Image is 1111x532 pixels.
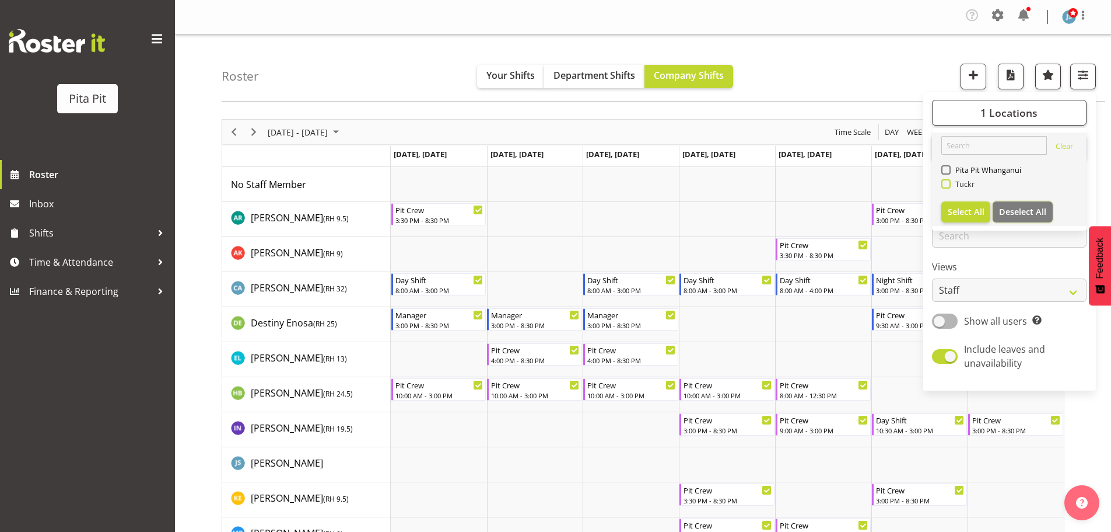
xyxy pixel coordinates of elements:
div: Pit Crew [684,379,772,391]
td: Aylah Knight resource [222,237,391,272]
span: RH 25 [316,319,335,329]
span: [PERSON_NAME] [251,422,353,434]
div: Pit Crew [491,344,579,356]
div: 3:00 PM - 8:30 PM [684,426,772,435]
a: Destiny Enosa(RH 25) [251,316,337,330]
span: [DATE], [DATE] [490,149,544,159]
span: [PERSON_NAME] [251,457,323,470]
td: Abby Roy resource [222,202,391,237]
a: [PERSON_NAME](RH 9.5) [251,491,349,505]
div: Destiny Enosa"s event - Manager Begin From Wednesday, September 10, 2025 at 3:00:00 PM GMT+12:00 ... [583,308,678,331]
div: Eva Longie"s event - Pit Crew Begin From Tuesday, September 9, 2025 at 4:00:00 PM GMT+12:00 Ends ... [487,343,582,366]
span: ( ) [323,284,347,294]
div: 4:00 PM - 8:30 PM [587,356,675,365]
h4: Roster [222,69,259,83]
div: Kashen Epapara"s event - Pit Crew Begin From Saturday, September 13, 2025 at 3:00:00 PM GMT+12:00... [872,484,967,506]
button: Company Shifts [644,65,733,88]
div: Day Shift [876,414,964,426]
a: [PERSON_NAME](RH 9.5) [251,211,349,225]
div: 3:00 PM - 8:30 PM [972,426,1060,435]
span: [PERSON_NAME] [251,246,343,259]
span: Feedback [1095,238,1105,279]
span: Destiny Enosa [251,317,337,329]
div: Pit Crew [780,519,868,531]
span: Roster [29,166,169,183]
div: Abby Roy"s event - Pit Crew Begin From Saturday, September 13, 2025 at 3:00:00 PM GMT+12:00 Ends ... [872,203,967,225]
a: [PERSON_NAME](RH 32) [251,281,347,295]
div: Cathy-lee Amer"s event - Day Shift Begin From Monday, September 8, 2025 at 8:00:00 AM GMT+12:00 E... [391,273,486,295]
td: Hannah Bayly resource [222,377,391,412]
td: Cathy-lee Amer resource [222,272,391,307]
div: Previous [224,120,244,144]
span: [PERSON_NAME] [251,211,349,224]
input: Search [941,136,1047,155]
span: RH 24.5 [325,389,351,399]
span: RH 9 [325,249,341,259]
span: RH 9.5 [325,494,346,504]
div: 3:30 PM - 8:30 PM [684,496,772,505]
div: 8:00 AM - 12:30 PM [780,391,868,400]
div: Next [244,120,264,144]
span: Select All [948,206,984,217]
button: Timeline Day [883,125,901,140]
button: Your Shifts [477,65,544,88]
div: 10:00 AM - 3:00 PM [587,391,675,400]
span: 1 Locations [980,106,1038,120]
div: Cathy-lee Amer"s event - Day Shift Begin From Wednesday, September 10, 2025 at 8:00:00 AM GMT+12:... [583,273,678,295]
div: Destiny Enosa"s event - Manager Begin From Monday, September 8, 2025 at 3:00:00 PM GMT+12:00 Ends... [391,308,486,331]
div: Pit Crew [395,204,483,215]
span: No Staff Member [231,178,306,191]
span: ( ) [323,424,353,434]
span: Time Scale [833,125,872,140]
span: RH 19.5 [325,424,351,434]
span: Day [884,125,900,140]
div: Pit Crew [972,414,1060,426]
span: ( ) [323,214,349,224]
div: Isabella Nixon"s event - Pit Crew Begin From Thursday, September 11, 2025 at 3:00:00 PM GMT+12:00... [679,413,774,436]
div: Isabella Nixon"s event - Pit Crew Begin From Friday, September 12, 2025 at 9:00:00 AM GMT+12:00 E... [776,413,871,436]
span: Finance & Reporting [29,283,152,300]
button: Deselect All [993,201,1053,222]
span: [DATE], [DATE] [875,149,928,159]
button: Select All [941,201,991,222]
span: ( ) [323,389,353,399]
div: Cathy-lee Amer"s event - Night Shift Begin From Saturday, September 13, 2025 at 3:00:00 PM GMT+12... [872,273,967,295]
span: ( ) [313,319,337,329]
button: September 08 - 14, 2025 [266,125,344,140]
span: RH 32 [325,284,345,294]
a: Clear [1056,141,1073,155]
div: 8:00 AM - 3:00 PM [587,286,675,295]
div: Eva Longie"s event - Pit Crew Begin From Wednesday, September 10, 2025 at 4:00:00 PM GMT+12:00 En... [583,343,678,366]
a: [PERSON_NAME](RH 24.5) [251,386,353,400]
div: Pit Crew [395,379,483,391]
button: Add a new shift [961,64,986,89]
span: [PERSON_NAME] [251,352,347,364]
span: Pita Pit Whanganui [951,165,1022,175]
a: [PERSON_NAME](RH 13) [251,351,347,365]
td: Destiny Enosa resource [222,307,391,342]
div: 9:30 AM - 3:00 PM [876,321,964,330]
div: Hannah Bayly"s event - Pit Crew Begin From Wednesday, September 10, 2025 at 10:00:00 AM GMT+12:00... [583,378,678,401]
div: Day Shift [684,274,772,286]
span: Time & Attendance [29,253,152,271]
button: Time Scale [833,125,873,140]
div: Pit Crew [780,379,868,391]
a: [PERSON_NAME](RH 19.5) [251,421,353,435]
button: Feedback - Show survey [1089,226,1111,305]
div: Manager [395,309,483,321]
button: Next [246,125,262,140]
button: Filter Shifts [1070,64,1096,89]
div: 9:00 AM - 3:00 PM [780,426,868,435]
a: No Staff Member [231,178,306,192]
div: 3:30 PM - 8:30 PM [395,215,483,225]
button: 1 Locations [932,100,1087,126]
div: Day Shift [780,274,868,286]
span: Tuckr [951,179,975,189]
span: [PERSON_NAME] [251,492,349,505]
span: ( ) [323,354,347,364]
button: Highlight an important date within the roster. [1035,64,1061,89]
div: 3:00 PM - 8:30 PM [876,496,964,505]
div: 3:00 PM - 8:30 PM [491,321,579,330]
div: Pit Crew [684,519,772,531]
div: 8:00 AM - 4:00 PM [780,286,868,295]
